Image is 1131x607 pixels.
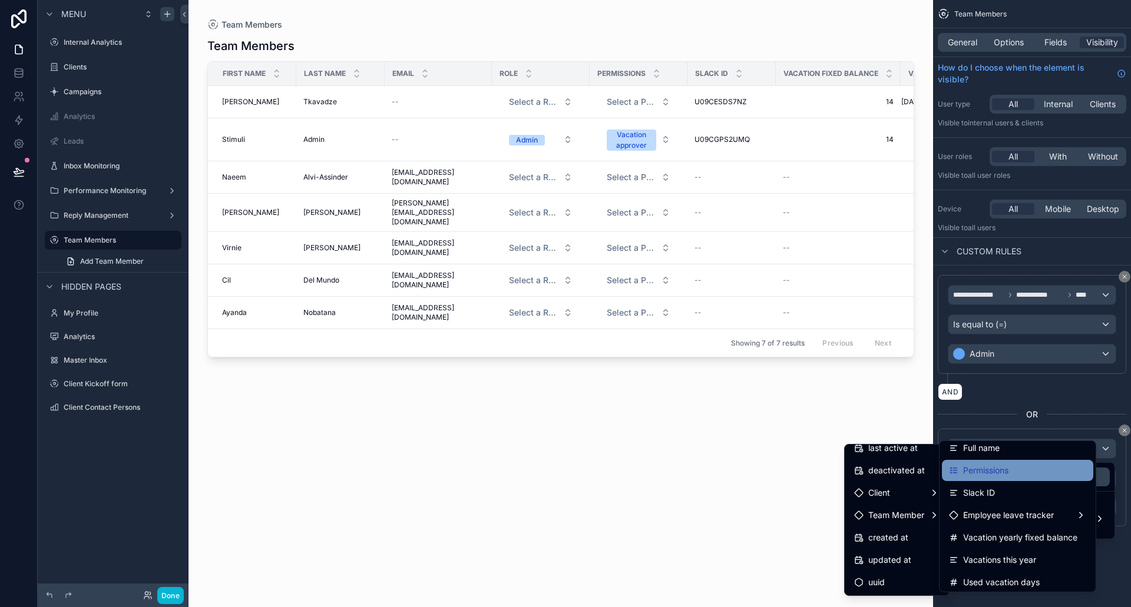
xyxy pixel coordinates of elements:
span: Select a Role [509,307,558,319]
span: [EMAIL_ADDRESS][DOMAIN_NAME] [392,168,485,187]
span: Select a Permissions [607,207,656,218]
button: Select Button [500,129,582,150]
button: Select Button [500,91,582,112]
span: [PERSON_NAME] [222,97,279,107]
span: [EMAIL_ADDRESS][DOMAIN_NAME] [392,303,485,322]
span: Select a Permissions [607,242,656,254]
span: Email [392,69,414,78]
span: Permissions [963,463,1008,477]
span: Select a Role [509,207,558,218]
span: Vacation yearly fixed balance [963,530,1077,545]
span: -- [783,243,790,253]
span: [PERSON_NAME][EMAIL_ADDRESS][DOMAIN_NAME] [392,198,485,227]
span: updated at [868,553,911,567]
span: Select a Permissions [607,171,656,183]
span: Ayanda [222,308,247,317]
span: -- [695,243,702,253]
span: U09CESDS7NZ [695,97,747,107]
span: created at [868,530,908,545]
div: Admin [516,135,538,145]
span: 14 [783,135,894,144]
span: Select a Role [509,242,558,254]
span: uuid [868,575,885,589]
span: 14 [783,97,894,107]
span: Used vacation days [963,575,1040,589]
span: Select a Role [509,96,558,108]
span: First Name [223,69,266,78]
span: Full name [963,441,1000,455]
span: Vacation fixed balance [783,69,878,78]
span: -- [695,208,702,217]
h1: Team Members [207,38,295,54]
span: [EMAIL_ADDRESS][DOMAIN_NAME] [392,238,485,257]
span: [DATE] - [DATE] [901,97,954,107]
span: Last Name [304,69,346,78]
span: Tkavadze [303,97,337,107]
span: Client [868,486,890,500]
span: -- [783,308,790,317]
button: Select Button [597,237,680,258]
span: Del Mundo [303,276,339,285]
button: Select Button [500,237,582,258]
span: Slack ID [963,486,995,500]
span: Permissions [597,69,646,78]
span: -- [783,173,790,182]
button: Select Button [597,124,680,155]
button: Select Button [597,302,680,323]
span: -- [695,308,702,317]
span: Team Members [221,19,282,31]
button: Select Button [597,270,680,291]
span: -- [695,173,702,182]
span: [PERSON_NAME] [303,208,361,217]
span: Admin [303,135,325,144]
span: [PERSON_NAME] [303,243,361,253]
span: [PERSON_NAME] [222,208,279,217]
span: Vacations this year [963,553,1036,567]
button: Select Button [597,91,680,112]
span: last active at [868,441,918,455]
span: U09CGPS2UMQ [695,135,750,144]
span: -- [783,208,790,217]
span: Slack ID [695,69,728,78]
a: Team Members [207,19,282,31]
span: Nobatana [303,308,336,317]
button: Select Button [500,302,582,323]
span: Stimuli [222,135,245,144]
span: -- [695,276,702,285]
span: Employee leave tracker [963,508,1054,522]
span: Naeem [222,173,246,182]
button: Select Button [597,202,680,223]
button: Select Button [500,167,582,188]
span: Cil [222,276,231,285]
span: Role [500,69,518,78]
span: Showing 7 of 7 results [731,339,805,348]
span: -- [392,97,399,107]
button: Select Button [597,167,680,188]
button: Unselect VACATION_APPROVER [607,128,656,151]
span: -- [392,135,399,144]
span: Virnie [222,243,242,253]
span: Team Member [868,508,924,522]
button: Select Button [500,202,582,223]
span: Select a Permissions [607,96,656,108]
span: [EMAIL_ADDRESS][DOMAIN_NAME] [392,271,485,290]
span: Select a Role [509,274,558,286]
span: Select a Role [509,171,558,183]
span: Vacations this year [908,69,967,78]
div: Vacation approver [614,130,649,151]
span: deactivated at [868,463,925,477]
span: Alvi-Assinder [303,173,348,182]
span: Select a Permissions [607,307,656,319]
span: Select a Permissions [607,274,656,286]
span: -- [783,276,790,285]
button: Select Button [500,270,582,291]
